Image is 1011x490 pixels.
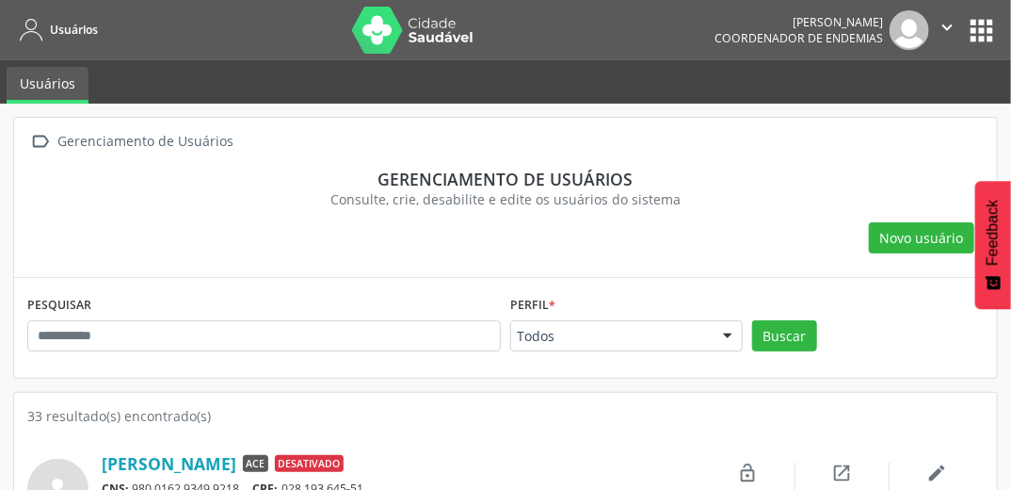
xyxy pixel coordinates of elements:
a:  Gerenciamento de Usuários [27,128,237,155]
label: Perfil [510,291,555,320]
button: Feedback - Mostrar pesquisa [975,181,1011,309]
div: Consulte, crie, desabilite e edite os usuários do sistema [40,189,971,209]
a: Usuários [13,14,98,45]
button:  [929,10,965,50]
button: Novo usuário [869,222,974,254]
i: lock_open [738,463,759,483]
span: Desativado [275,455,344,472]
div: [PERSON_NAME] [714,14,883,30]
span: Novo usuário [880,228,964,248]
span: Feedback [985,200,1002,266]
span: Usuários [50,22,98,38]
div: Gerenciamento de Usuários [55,128,237,155]
label: PESQUISAR [27,291,91,320]
button: apps [965,14,998,47]
i: edit [926,463,947,483]
div: 33 resultado(s) encontrado(s) [27,406,984,426]
span: ACE [243,455,268,472]
a: Usuários [7,67,88,104]
div: Gerenciamento de usuários [40,169,971,189]
img: img [890,10,929,50]
i:  [937,17,957,38]
i:  [27,128,55,155]
button: Buscar [752,320,817,352]
i: open_in_new [832,463,853,483]
span: Coordenador de Endemias [714,30,883,46]
a: [PERSON_NAME] [102,453,236,474]
span: Todos [517,327,704,346]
